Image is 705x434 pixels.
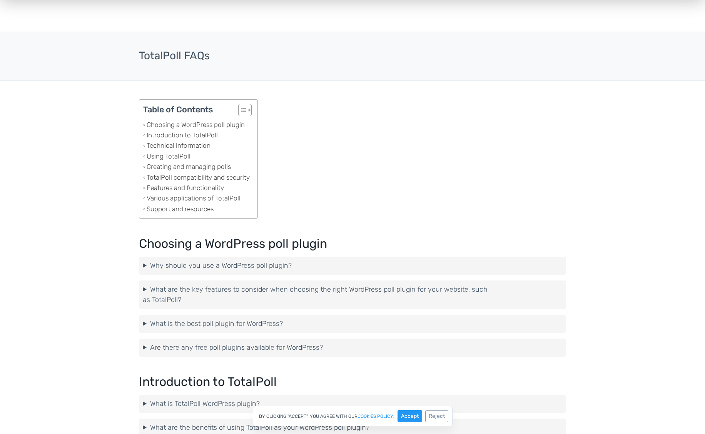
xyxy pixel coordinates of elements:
a: Using TotalPoll [143,151,190,162]
h2: Choosing a WordPress poll plugin [139,237,566,250]
button: Accept [398,410,422,422]
summary: Why should you use a WordPress poll plugin? [143,260,562,271]
a: TotalPoll compatibility and security [143,172,250,183]
summary: What is TotalPoll WordPress plugin? [143,399,562,409]
a: Introduction to TotalPoll [143,130,218,140]
button: Reject [425,410,448,422]
a: Various applications of TotalPoll [143,193,241,204]
summary: Are there any free poll plugins available for WordPress? [143,342,562,353]
h2: Introduction to TotalPoll [139,375,566,389]
a: cookies policy [358,414,393,419]
a: Choosing a WordPress poll plugin [143,120,245,130]
a: Support and resources [143,204,214,214]
a: Toggle Table of Content [232,103,250,120]
summary: What is the best poll plugin for WordPress? [143,319,562,329]
a: Features and functionality [143,183,224,193]
summary: What are the key features to consider when choosing the right WordPress poll plugin for your webs... [143,284,562,305]
div: By clicking "Accept", you agree with our . [253,406,453,426]
summary: What are the benefits of using TotalPoll as your WordPress poll plugin? [143,422,562,433]
h3: TotalPoll FAQs [139,50,566,62]
a: Technical information [143,140,210,151]
a: Creating and managing polls [143,162,231,172]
